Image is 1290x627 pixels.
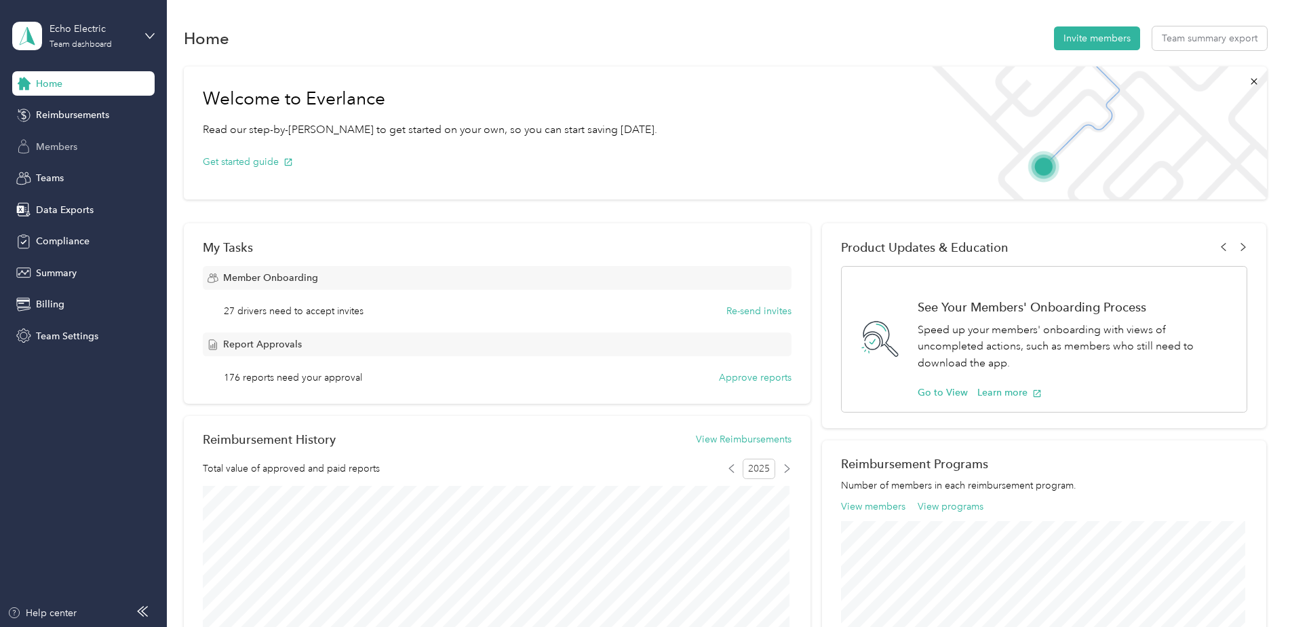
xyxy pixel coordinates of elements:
[203,461,380,476] span: Total value of approved and paid reports
[223,271,318,285] span: Member Onboarding
[841,457,1247,471] h2: Reimbursement Programs
[36,297,64,311] span: Billing
[203,155,293,169] button: Get started guide
[1152,26,1267,50] button: Team summary export
[977,385,1042,400] button: Learn more
[7,606,77,620] button: Help center
[841,240,1009,254] span: Product Updates & Education
[36,203,94,217] span: Data Exports
[719,370,791,385] button: Approve reports
[918,499,983,514] button: View programs
[841,478,1247,493] p: Number of members in each reimbursement program.
[203,88,657,110] h1: Welcome to Everlance
[36,77,62,91] span: Home
[918,300,1232,314] h1: See Your Members' Onboarding Process
[203,432,336,446] h2: Reimbursement History
[918,385,968,400] button: Go to View
[50,22,134,36] div: Echo Electric
[203,240,791,254] div: My Tasks
[203,121,657,138] p: Read our step-by-[PERSON_NAME] to get started on your own, so you can start saving [DATE].
[36,108,109,122] span: Reimbursements
[36,329,98,343] span: Team Settings
[224,304,364,318] span: 27 drivers need to accept invites
[36,171,64,185] span: Teams
[224,370,362,385] span: 176 reports need your approval
[743,459,775,479] span: 2025
[223,337,302,351] span: Report Approvals
[36,234,90,248] span: Compliance
[696,432,791,446] button: View Reimbursements
[36,140,77,154] span: Members
[918,66,1266,199] img: Welcome to everlance
[1214,551,1290,627] iframe: Everlance-gr Chat Button Frame
[1054,26,1140,50] button: Invite members
[918,322,1232,372] p: Speed up your members' onboarding with views of uncompleted actions, such as members who still ne...
[841,499,905,514] button: View members
[50,41,112,49] div: Team dashboard
[36,266,77,280] span: Summary
[726,304,791,318] button: Re-send invites
[184,31,229,45] h1: Home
